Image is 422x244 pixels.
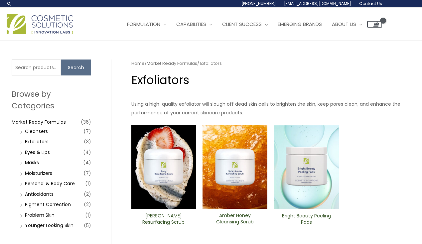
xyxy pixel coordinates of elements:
[25,191,54,197] a: Antioxidants
[117,14,382,34] nav: Site Navigation
[84,189,91,199] span: (2)
[280,213,333,228] a: Bright Beauty Peeling Pads
[131,125,196,209] img: Berry Resurfacing Scrub
[127,21,160,28] span: Formulation
[12,119,66,125] a: Market Ready Formulas
[25,138,49,145] a: Exfoliators
[25,222,73,229] a: Younger Looking Skin
[367,21,382,28] a: View Shopping Cart, empty
[208,212,262,227] a: Amber Honey Cleansing Scrub
[241,1,276,6] span: [PHONE_NUMBER]
[147,60,197,66] a: Market Ready Formulas
[280,213,333,225] h2: Bright Beauty Peeling Pads
[122,14,171,34] a: Formulation
[273,14,327,34] a: Emerging Brands
[25,128,48,135] a: Cleansers
[131,100,410,117] p: Using a high-quality exfoliator will slough off dead skin cells to brighten the skin, keep pores ...
[217,14,273,34] a: Client Success
[327,14,367,34] a: About Us
[84,221,91,230] span: (5)
[12,60,61,75] input: Search products…
[7,14,73,34] img: Cosmetic Solutions Logo
[131,60,410,67] nav: Breadcrumb
[61,60,91,75] button: Search
[84,137,91,146] span: (3)
[278,21,322,28] span: Emerging Brands
[85,210,91,220] span: (1)
[12,88,91,111] h2: Browse by Categories
[222,21,262,28] span: Client Success
[25,170,52,177] a: Moisturizers
[25,159,39,166] a: Masks
[83,127,91,136] span: (7)
[84,200,91,209] span: (2)
[274,125,339,209] img: Bright Beauty Peeling Pads
[83,158,91,167] span: (4)
[25,212,55,218] a: Problem Skin
[25,180,75,187] a: Personal & Body Care
[83,169,91,178] span: (7)
[25,149,50,156] a: Eyes & Lips
[7,1,12,6] a: Search icon link
[176,21,206,28] span: Capabilities
[203,125,267,209] img: Amber Honey Cleansing Scrub
[81,117,91,127] span: (36)
[359,1,382,6] span: Contact Us
[284,1,351,6] span: [EMAIL_ADDRESS][DOMAIN_NAME]
[85,179,91,188] span: (1)
[332,21,356,28] span: About Us
[137,213,190,228] a: [PERSON_NAME] Resurfacing Scrub
[131,72,410,88] h1: Exfoliators
[25,201,71,208] a: PIgment Correction
[208,212,262,225] h2: Amber Honey Cleansing Scrub
[131,60,145,66] a: Home
[137,213,190,225] h2: [PERSON_NAME] Resurfacing Scrub
[171,14,217,34] a: Capabilities
[83,148,91,157] span: (4)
